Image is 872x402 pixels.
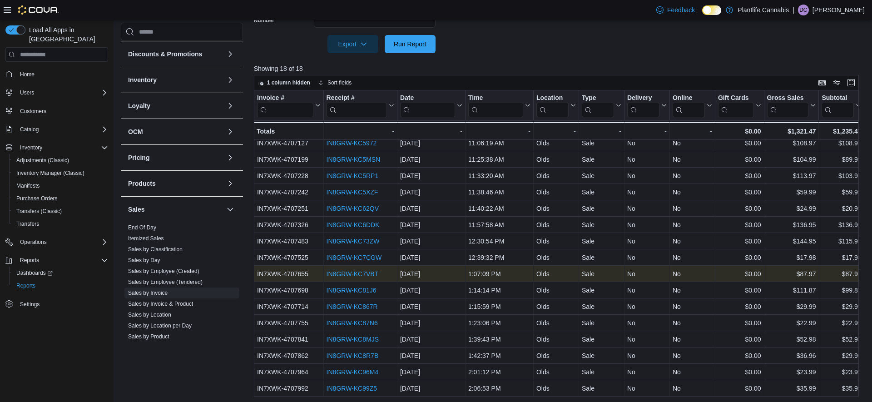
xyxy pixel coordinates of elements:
[738,5,789,15] p: Plantlife Cannabis
[846,77,857,88] button: Enter fullscreen
[128,278,203,286] span: Sales by Employee (Tendered)
[718,252,761,263] div: $0.00
[653,1,699,19] a: Feedback
[822,268,861,279] div: $87.97
[128,268,199,274] a: Sales by Employee (Created)
[718,187,761,198] div: $0.00
[673,301,712,312] div: No
[673,219,712,230] div: No
[718,94,754,117] div: Gift Card Sales
[400,236,462,247] div: [DATE]
[627,94,659,117] div: Delivery
[16,157,69,164] span: Adjustments (Classic)
[225,178,236,189] button: Products
[16,299,43,310] a: Settings
[257,126,321,137] div: Totals
[767,236,816,247] div: $144.95
[13,218,108,229] span: Transfers
[9,192,112,205] button: Purchase Orders
[326,205,378,212] a: IN8GRW-KC62QV
[16,255,108,266] span: Reports
[128,311,171,318] span: Sales by Location
[128,224,156,231] span: End Of Day
[400,154,462,165] div: [DATE]
[9,279,112,292] button: Reports
[16,282,35,289] span: Reports
[128,75,223,84] button: Inventory
[16,255,43,266] button: Reports
[468,170,530,181] div: 11:33:20 AM
[257,138,321,149] div: IN7XWK-4707127
[468,126,530,137] div: -
[16,169,84,177] span: Inventory Manager (Classic)
[468,268,530,279] div: 1:07:09 PM
[673,94,712,117] button: Online
[813,5,865,15] p: [PERSON_NAME]
[582,301,621,312] div: Sale
[13,168,108,179] span: Inventory Manager (Classic)
[400,94,455,103] div: Date
[16,182,40,189] span: Manifests
[582,236,621,247] div: Sale
[326,172,378,179] a: IN8GRW-KC5RP1
[718,94,754,103] div: Gift Cards
[20,71,35,78] span: Home
[128,301,193,307] a: Sales by Invoice & Product
[16,69,38,80] a: Home
[468,285,530,296] div: 1:14:14 PM
[128,290,168,296] a: Sales by Invoice
[400,138,462,149] div: [DATE]
[673,252,712,263] div: No
[13,280,39,291] a: Reports
[326,254,381,261] a: IN8GRW-KC7CGW
[16,87,38,98] button: Users
[257,170,321,181] div: IN7XWK-4707228
[257,236,321,247] div: IN7XWK-4707483
[627,126,667,137] div: -
[536,285,576,296] div: Olds
[2,104,112,118] button: Customers
[326,238,379,245] a: IN8GRW-KC73ZW
[128,127,223,136] button: OCM
[767,301,816,312] div: $29.99
[582,285,621,296] div: Sale
[673,187,712,198] div: No
[20,108,46,115] span: Customers
[400,126,462,137] div: -
[128,312,171,318] a: Sales by Location
[667,5,695,15] span: Feedback
[400,187,462,198] div: [DATE]
[257,187,321,198] div: IN7XWK-4707242
[822,252,861,263] div: $17.98
[767,187,816,198] div: $59.99
[128,50,223,59] button: Discounts & Promotions
[16,208,62,215] span: Transfers (Classic)
[718,285,761,296] div: $0.00
[627,252,667,263] div: No
[822,203,861,214] div: $20.99
[822,154,861,165] div: $89.99
[822,236,861,247] div: $115.95
[257,94,313,103] div: Invoice #
[128,205,145,214] h3: Sales
[121,222,243,378] div: Sales
[536,94,569,117] div: Location
[400,285,462,296] div: [DATE]
[536,252,576,263] div: Olds
[582,126,621,137] div: -
[128,289,168,297] span: Sales by Invoice
[326,319,377,327] a: IN8GRW-KC87N6
[536,138,576,149] div: Olds
[400,94,455,117] div: Date
[627,285,667,296] div: No
[582,203,621,214] div: Sale
[2,141,112,154] button: Inventory
[20,301,40,308] span: Settings
[326,221,379,228] a: IN8GRW-KC6DDK
[536,301,576,312] div: Olds
[718,219,761,230] div: $0.00
[16,195,58,202] span: Purchase Orders
[822,138,861,149] div: $108.97
[767,154,816,165] div: $104.99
